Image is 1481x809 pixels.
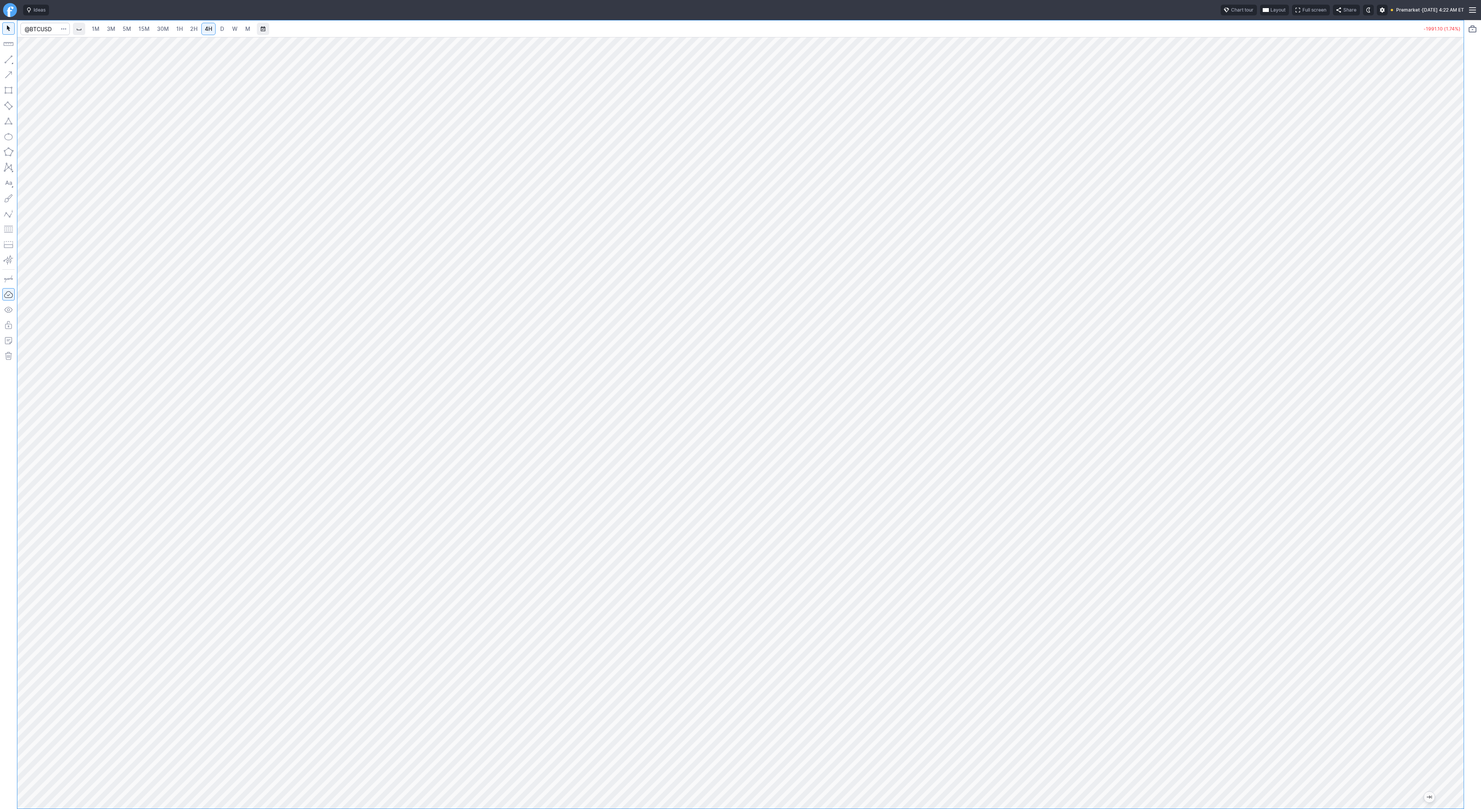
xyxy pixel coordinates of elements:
[92,25,100,32] span: 1M
[2,130,15,143] button: Ellipse
[2,22,15,35] button: Mouse
[2,304,15,316] button: Hide drawings
[119,23,135,35] a: 5M
[1424,792,1435,802] button: Jump to the most recent bar
[2,115,15,127] button: Triangle
[23,5,49,15] button: Ideas
[20,23,70,35] input: Search
[2,53,15,66] button: Line
[58,23,69,35] button: Search
[2,254,15,266] button: Anchored VWAP
[2,288,15,301] button: Drawings Autosave: On
[2,161,15,174] button: XABCD
[138,25,150,32] span: 15M
[2,350,15,362] button: Remove all autosaved drawings
[1422,6,1464,14] span: [DATE] 4:22 AM ET
[1466,23,1479,35] button: Portfolio watchlist
[135,23,153,35] a: 15M
[1270,6,1285,14] span: Layout
[220,25,224,32] span: D
[34,6,46,14] span: Ideas
[1343,6,1356,14] span: Share
[157,25,169,32] span: 30M
[205,25,212,32] span: 4H
[187,23,201,35] a: 2H
[153,23,172,35] a: 30M
[107,25,115,32] span: 3M
[245,25,250,32] span: M
[73,23,85,35] button: Interval
[201,23,216,35] a: 4H
[2,238,15,251] button: Position
[1221,5,1257,15] button: Chart tour
[1424,27,1461,31] p: -1991.10 (1.74%)
[1396,6,1422,14] span: Premarket ·
[2,319,15,331] button: Lock drawings
[2,100,15,112] button: Rotated rectangle
[190,25,197,32] span: 2H
[1260,5,1289,15] button: Layout
[3,3,17,17] a: Finviz.com
[2,177,15,189] button: Text
[257,23,269,35] button: Range
[1377,5,1388,15] button: Settings
[173,23,186,35] a: 1H
[1333,5,1360,15] button: Share
[1231,6,1253,14] span: Chart tour
[2,273,15,285] button: Drawing mode: Single
[2,38,15,50] button: Measure
[2,84,15,96] button: Rectangle
[176,25,183,32] span: 1H
[2,146,15,158] button: Polygon
[88,23,103,35] a: 1M
[2,334,15,347] button: Add note
[2,208,15,220] button: Elliott waves
[103,23,119,35] a: 3M
[232,25,238,32] span: W
[123,25,131,32] span: 5M
[1302,6,1326,14] span: Full screen
[2,223,15,235] button: Fibonacci retracements
[216,23,228,35] a: D
[2,69,15,81] button: Arrow
[229,23,241,35] a: W
[1363,5,1374,15] button: Toggle dark mode
[1292,5,1330,15] button: Full screen
[241,23,254,35] a: M
[2,192,15,204] button: Brush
